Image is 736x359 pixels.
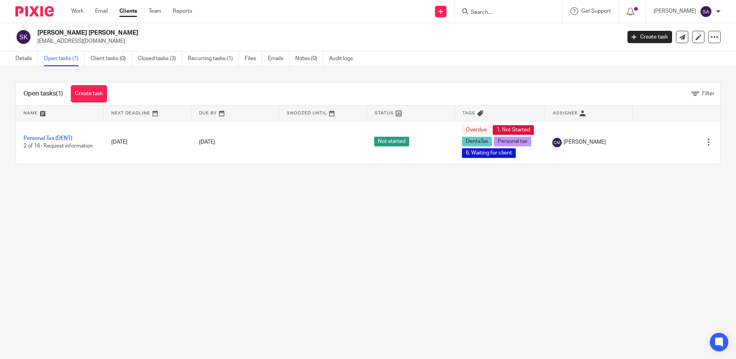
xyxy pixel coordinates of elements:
span: Tags [462,111,475,115]
span: 2 of 16 · Request information [23,144,93,149]
a: Reports [173,7,192,15]
a: Create task [627,31,672,43]
span: [DATE] [199,139,215,145]
img: svg%3E [15,29,32,45]
span: 1. Not Started [493,125,534,135]
td: [DATE] [104,121,191,164]
a: Clients [119,7,137,15]
img: svg%3E [700,5,712,18]
h2: [PERSON_NAME] [PERSON_NAME] [37,29,500,37]
span: Snoozed Until [287,111,327,115]
span: Filter [702,91,714,96]
a: Work [71,7,84,15]
a: Files [245,51,262,66]
span: Not started [374,137,409,146]
a: Personal Tax (DENT) [23,136,72,141]
input: Search [470,9,539,16]
span: Get Support [581,8,611,14]
a: Client tasks (0) [90,51,132,66]
a: Notes (0) [295,51,323,66]
a: Email [95,7,108,15]
a: Recurring tasks (1) [188,51,239,66]
a: Emails [268,51,289,66]
span: (1) [56,91,63,97]
h1: Open tasks [23,90,63,98]
img: svg%3E [552,138,562,147]
span: Status [375,111,394,115]
p: [PERSON_NAME] [654,7,696,15]
span: 6. Waiting for client [462,148,516,158]
a: Details [15,51,38,66]
span: DentaTax [462,137,492,146]
span: Overdue [462,125,491,135]
img: Pixie [15,6,54,17]
p: [EMAIL_ADDRESS][DOMAIN_NAME] [37,37,616,45]
a: Create task [71,85,107,102]
span: [PERSON_NAME] [564,138,606,146]
span: Personal tax [494,137,531,146]
a: Open tasks (1) [44,51,85,66]
a: Closed tasks (3) [138,51,182,66]
a: Audit logs [329,51,359,66]
a: Team [149,7,161,15]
